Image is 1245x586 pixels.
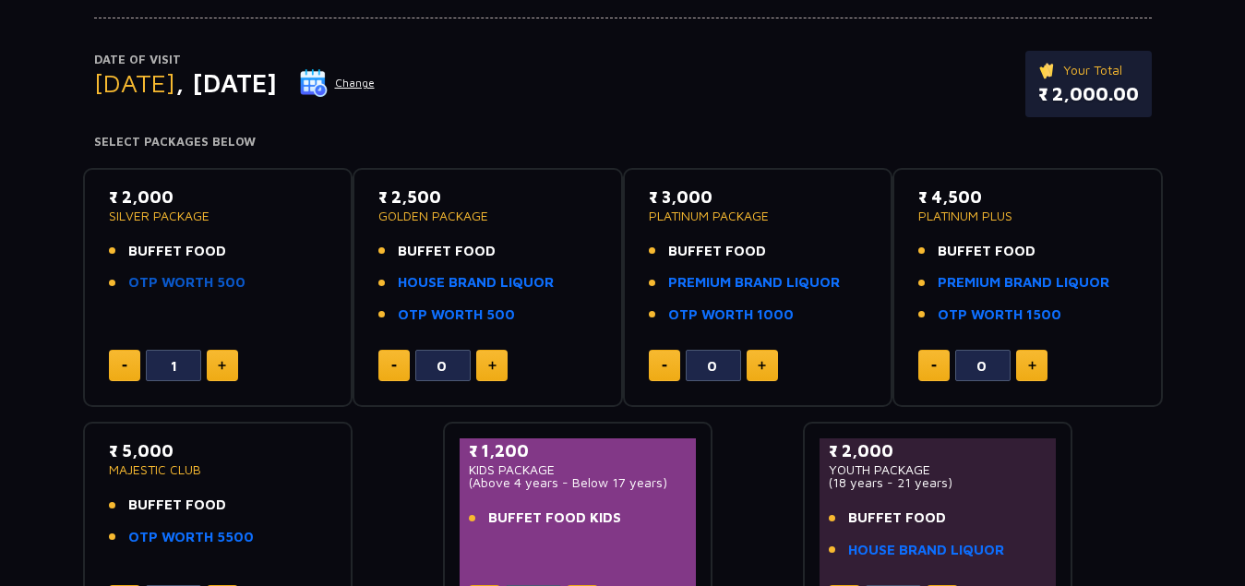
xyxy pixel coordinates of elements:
[128,527,254,548] a: OTP WORTH 5500
[469,438,688,463] p: ₹ 1,200
[488,361,497,370] img: plus
[128,272,245,293] a: OTP WORTH 500
[469,476,688,489] p: (Above 4 years - Below 17 years)
[848,508,946,529] span: BUFFET FOOD
[469,463,688,476] p: KIDS PACKAGE
[398,241,496,262] span: BUFFET FOOD
[1038,60,1139,80] p: Your Total
[218,361,226,370] img: plus
[109,463,328,476] p: MAJESTIC CLUB
[299,68,376,98] button: Change
[829,463,1047,476] p: YOUTH PACKAGE
[378,209,597,222] p: GOLDEN PACKAGE
[175,67,277,98] span: , [DATE]
[938,305,1061,326] a: OTP WORTH 1500
[668,241,766,262] span: BUFFET FOOD
[109,209,328,222] p: SILVER PACKAGE
[109,185,328,209] p: ₹ 2,000
[829,438,1047,463] p: ₹ 2,000
[128,495,226,516] span: BUFFET FOOD
[488,508,621,529] span: BUFFET FOOD KIDS
[918,185,1137,209] p: ₹ 4,500
[668,272,840,293] a: PREMIUM BRAND LIQUOR
[829,476,1047,489] p: (18 years - 21 years)
[94,67,175,98] span: [DATE]
[1038,80,1139,108] p: ₹ 2,000.00
[94,135,1152,149] h4: Select Packages Below
[649,209,868,222] p: PLATINUM PACKAGE
[758,361,766,370] img: plus
[662,365,667,367] img: minus
[109,438,328,463] p: ₹ 5,000
[122,365,127,367] img: minus
[398,305,515,326] a: OTP WORTH 500
[649,185,868,209] p: ₹ 3,000
[391,365,397,367] img: minus
[1038,60,1058,80] img: ticket
[128,241,226,262] span: BUFFET FOOD
[938,241,1036,262] span: BUFFET FOOD
[918,209,1137,222] p: PLATINUM PLUS
[94,51,376,69] p: Date of Visit
[398,272,554,293] a: HOUSE BRAND LIQUOR
[378,185,597,209] p: ₹ 2,500
[848,540,1004,561] a: HOUSE BRAND LIQUOR
[938,272,1109,293] a: PREMIUM BRAND LIQUOR
[668,305,794,326] a: OTP WORTH 1000
[1028,361,1036,370] img: plus
[931,365,937,367] img: minus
